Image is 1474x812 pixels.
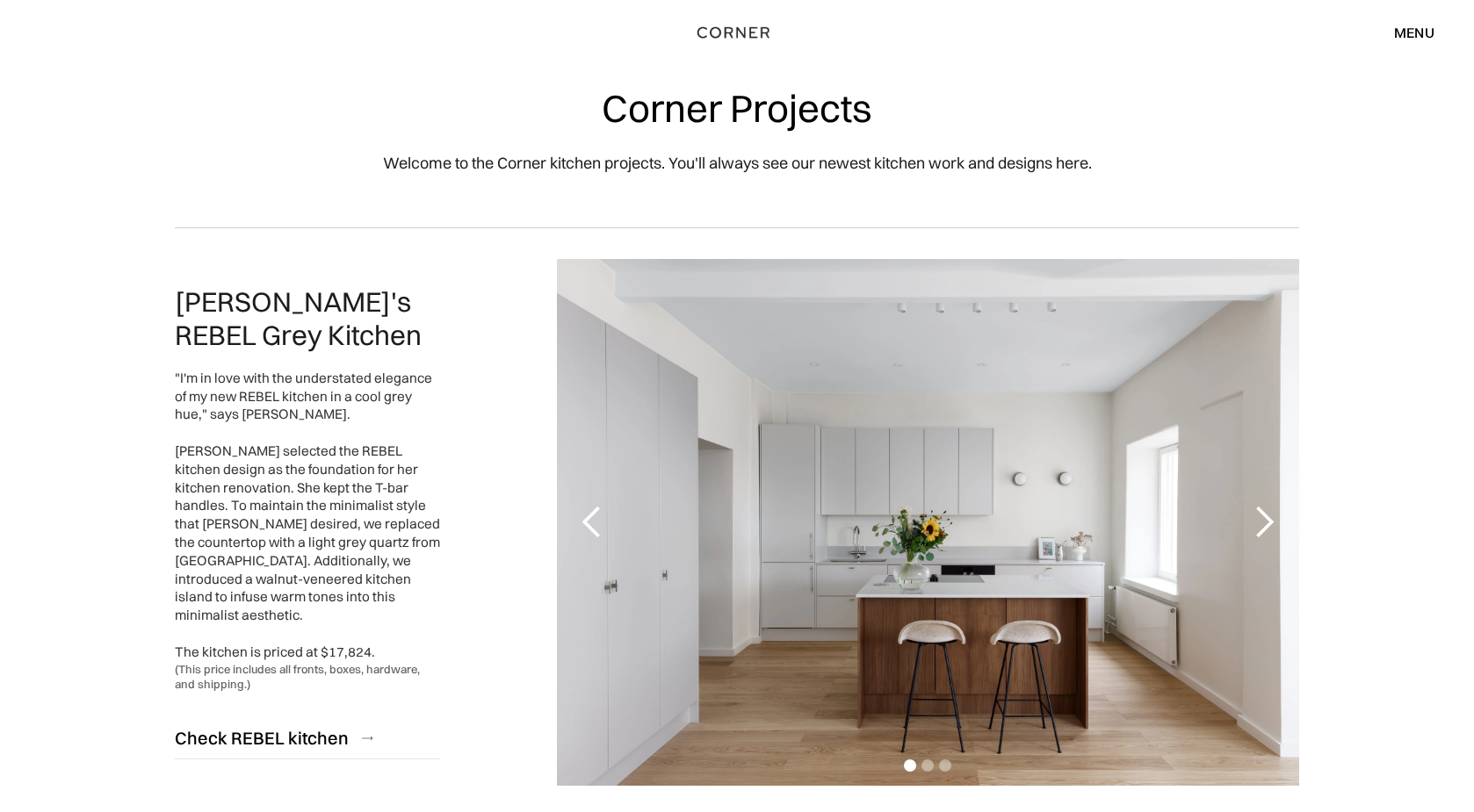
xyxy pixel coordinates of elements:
[557,259,627,786] div: previous slide
[1394,25,1434,40] div: menu
[1229,259,1299,786] div: next slide
[557,259,1299,786] div: carousel
[175,662,440,693] div: (This price includes all fronts, boxes, hardware, and shipping.)
[921,759,934,772] div: Show slide 2 of 3
[602,88,872,129] h1: Corner Projects
[557,259,1299,786] div: 1 of 3
[175,716,440,759] a: Check REBEL kitchen
[904,759,916,772] div: Show slide 1 of 3
[1376,18,1434,47] div: menu
[175,370,440,662] div: "I'm in love with the understated elegance of my new REBEL kitchen in a cool grey hue," says [PER...
[383,151,1092,175] p: Welcome to the Corner kitchen projects. You'll always see our newest kitchen work and designs here.
[939,759,951,772] div: Show slide 3 of 3
[175,726,349,750] div: Check REBEL kitchen
[676,21,798,44] a: home
[175,285,440,352] h2: [PERSON_NAME]'s REBEL Grey Kitchen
